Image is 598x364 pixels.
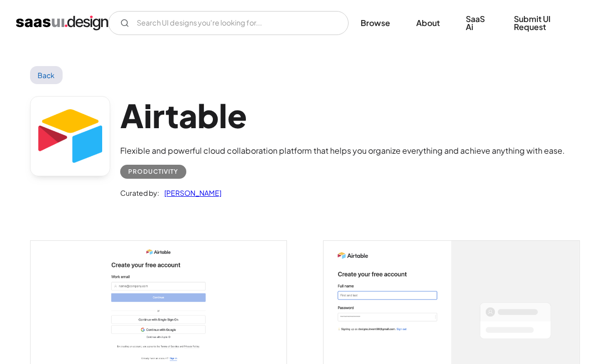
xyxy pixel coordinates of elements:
[108,11,349,35] input: Search UI designs you're looking for...
[349,12,402,34] a: Browse
[404,12,452,34] a: About
[159,187,221,199] a: [PERSON_NAME]
[120,96,565,135] h1: Airtable
[128,166,178,178] div: Productivity
[108,11,349,35] form: Email Form
[454,8,500,38] a: SaaS Ai
[30,66,63,84] a: Back
[16,15,108,31] a: home
[502,8,582,38] a: Submit UI Request
[120,145,565,157] div: Flexible and powerful cloud collaboration platform that helps you organize everything and achieve...
[120,187,159,199] div: Curated by:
